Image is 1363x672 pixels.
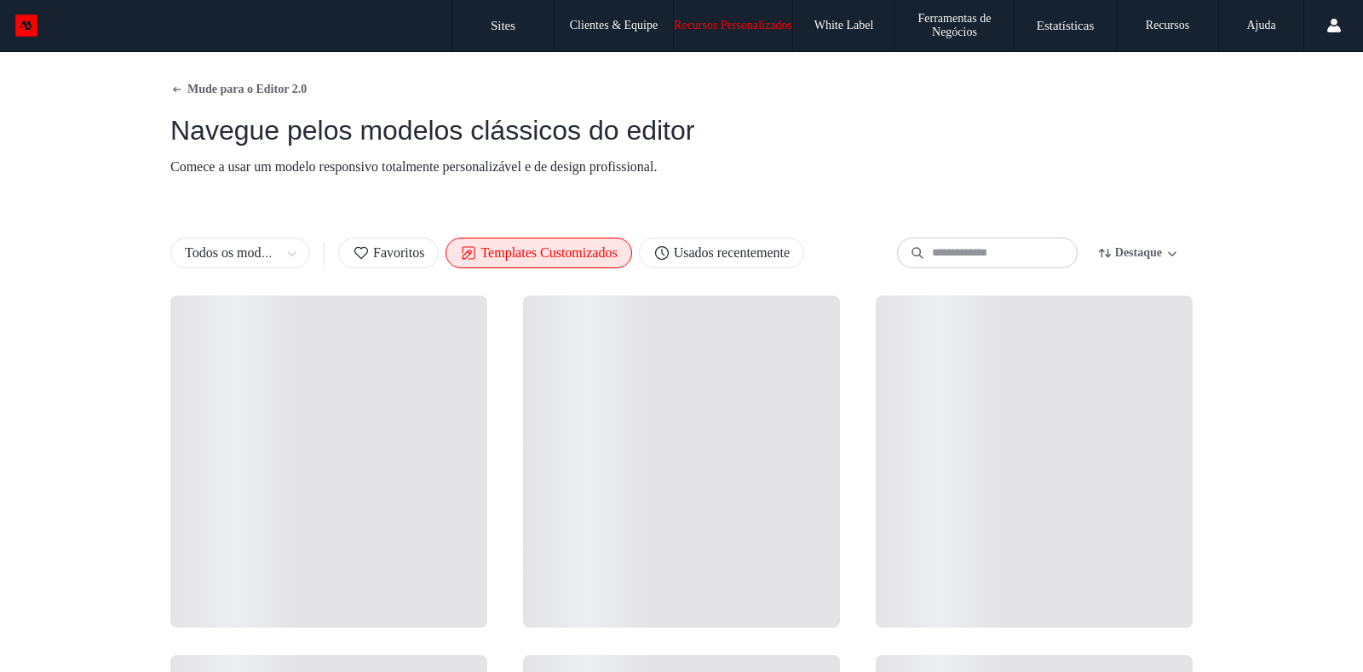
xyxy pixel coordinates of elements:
[1037,19,1095,33] label: Estatísticas
[338,238,439,268] button: Favoritos
[170,158,1193,176] span: Comece a usar um modelo responsivo totalmente personalizável e de design profissional.
[653,244,790,262] span: Usados recentemente
[1146,19,1189,32] label: Recursos
[674,19,792,32] label: Recursos Personalizados
[895,12,1014,39] label: Ferramentas de Negócios
[639,238,804,268] button: Usados recentemente
[1084,239,1193,267] button: Destaque
[185,245,283,260] span: Todos os modelos
[170,76,307,103] button: Mude para o Editor 2.0
[353,244,424,262] span: Favoritos
[491,19,515,33] label: Sites
[570,19,658,32] label: Clientes & Equipe
[446,238,631,268] button: Templates Customizados
[170,113,1193,147] span: Navegue pelos modelos clássicos do editor
[1246,19,1275,32] label: Ajuda
[171,238,282,267] button: Todos os modelos
[460,244,617,262] span: Templates Customizados
[814,19,874,32] label: White Label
